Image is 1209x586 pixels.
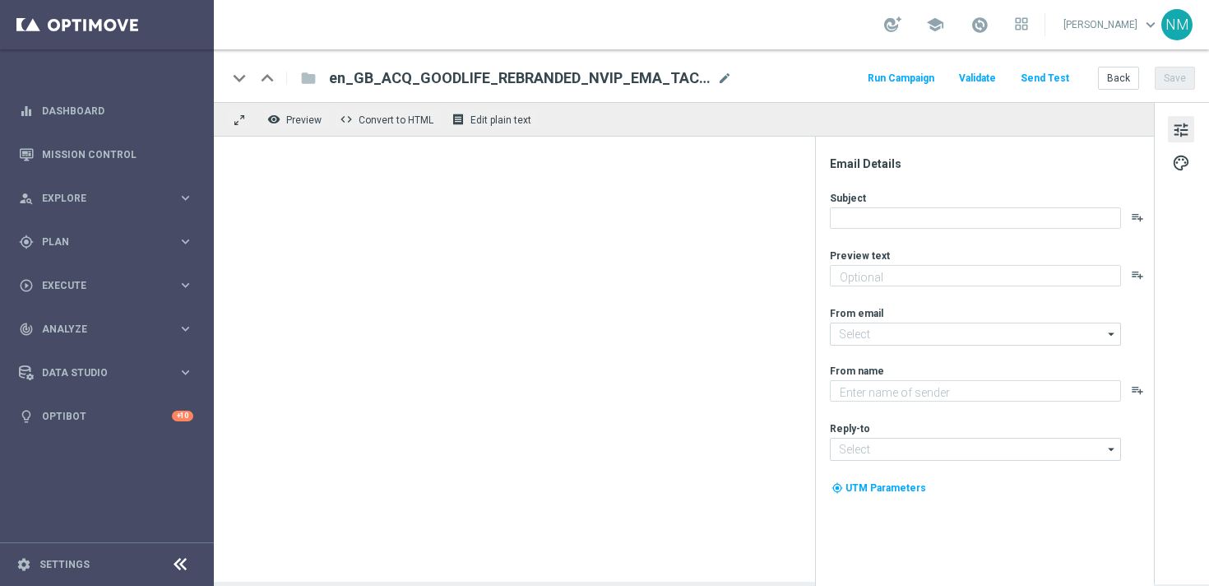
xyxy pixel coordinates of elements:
[957,67,998,90] button: Validate
[340,113,353,126] span: code
[845,482,926,494] span: UTM Parameters
[42,89,193,133] a: Dashboard
[19,191,178,206] div: Explore
[452,113,465,126] i: receipt
[1161,9,1193,40] div: NM
[1104,439,1120,460] i: arrow_drop_down
[19,322,34,337] i: track_changes
[865,67,937,90] button: Run Campaign
[19,322,178,337] div: Analyze
[18,366,194,379] button: Data Studio keyboard_arrow_right
[329,68,711,88] span: en_GB_ACQ_GOODLIFE_REBRANDED_NVIP_EMA_TAC_GM_50FS_5ENTR
[830,365,884,378] label: From name
[1131,211,1144,224] button: playlist_add
[18,410,194,423] button: lightbulb Optibot +10
[42,281,178,291] span: Execute
[830,438,1121,461] input: Select
[16,557,31,572] i: settings
[830,479,928,497] button: my_location UTM Parameters
[1062,12,1161,37] a: [PERSON_NAME]keyboard_arrow_down
[447,109,539,130] button: receipt Edit plain text
[830,323,1121,346] input: Select
[830,192,866,205] label: Subject
[717,71,732,86] span: mode_edit
[263,109,329,130] button: remove_red_eye Preview
[1155,67,1195,90] button: Save
[18,148,194,161] button: Mission Control
[19,278,34,293] i: play_circle_outline
[18,105,194,118] button: equalizer Dashboard
[19,394,193,438] div: Optibot
[336,109,441,130] button: code Convert to HTML
[178,365,193,380] i: keyboard_arrow_right
[178,277,193,293] i: keyboard_arrow_right
[19,278,178,293] div: Execute
[1018,67,1072,90] button: Send Test
[19,235,178,249] div: Plan
[267,113,280,126] i: remove_red_eye
[172,411,193,421] div: +10
[1131,268,1144,281] button: playlist_add
[19,104,34,119] i: equalizer
[42,133,193,176] a: Mission Control
[19,409,34,424] i: lightbulb
[42,368,178,378] span: Data Studio
[1142,16,1160,34] span: keyboard_arrow_down
[926,16,944,34] span: school
[18,235,194,249] button: gps_fixed Plan keyboard_arrow_right
[19,89,193,133] div: Dashboard
[1172,119,1190,141] span: tune
[959,72,996,84] span: Validate
[1098,67,1139,90] button: Back
[178,190,193,206] i: keyboard_arrow_right
[18,323,194,336] button: track_changes Analyze keyboard_arrow_right
[470,114,531,126] span: Edit plain text
[19,133,193,176] div: Mission Control
[830,249,890,263] label: Preview text
[178,234,193,249] i: keyboard_arrow_right
[18,192,194,205] button: person_search Explore keyboard_arrow_right
[42,193,178,203] span: Explore
[42,394,172,438] a: Optibot
[178,321,193,337] i: keyboard_arrow_right
[18,279,194,292] button: play_circle_outline Execute keyboard_arrow_right
[1104,323,1120,345] i: arrow_drop_down
[1168,116,1194,142] button: tune
[359,114,433,126] span: Convert to HTML
[831,482,843,494] i: my_location
[830,156,1152,171] div: Email Details
[42,237,178,247] span: Plan
[19,235,34,249] i: gps_fixed
[19,365,178,380] div: Data Studio
[286,114,322,126] span: Preview
[42,324,178,334] span: Analyze
[19,191,34,206] i: person_search
[39,560,90,570] a: Settings
[830,422,870,435] label: Reply-to
[830,307,883,320] label: From email
[1168,149,1194,175] button: palette
[1172,152,1190,174] span: palette
[1131,384,1144,397] button: playlist_add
